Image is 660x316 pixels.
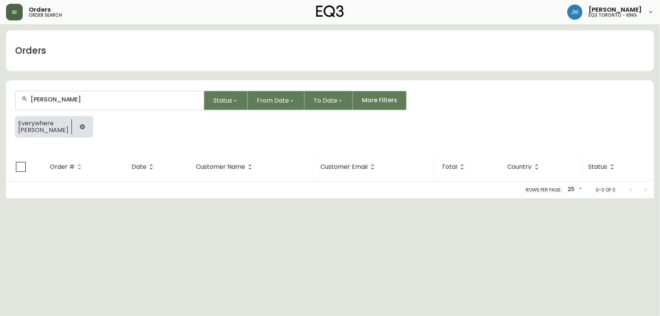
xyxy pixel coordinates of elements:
p: Rows per page: [526,187,562,193]
span: Orders [29,7,51,13]
img: b88646003a19a9f750de19192e969c24 [567,5,582,20]
h5: eq3 toronto - king [589,13,637,17]
p: 0-0 of 0 [596,187,615,193]
span: Everywhere [18,120,68,127]
img: logo [316,5,344,17]
span: Total [442,163,467,170]
span: Country [508,165,532,169]
button: Status [204,91,248,110]
button: More Filters [353,91,407,110]
span: Date [132,163,156,170]
span: Customer Email [320,165,368,169]
span: Customer Email [320,163,377,170]
span: Status [213,96,232,105]
span: Total [442,165,457,169]
span: Country [508,163,542,170]
input: Search [31,96,198,103]
div: 25 [565,184,584,196]
span: [PERSON_NAME] [18,127,68,134]
span: Customer Name [196,165,245,169]
h1: Orders [15,44,46,57]
span: Customer Name [196,163,255,170]
span: Status [589,163,617,170]
h5: order search [29,13,62,17]
span: [PERSON_NAME] [589,7,642,13]
span: Date [132,165,146,169]
span: Order # [50,163,84,170]
button: From Date [248,91,304,110]
span: Order # [50,165,75,169]
button: To Date [304,91,353,110]
span: Status [589,165,607,169]
span: From Date [257,96,289,105]
span: More Filters [362,96,397,104]
span: To Date [314,96,337,105]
